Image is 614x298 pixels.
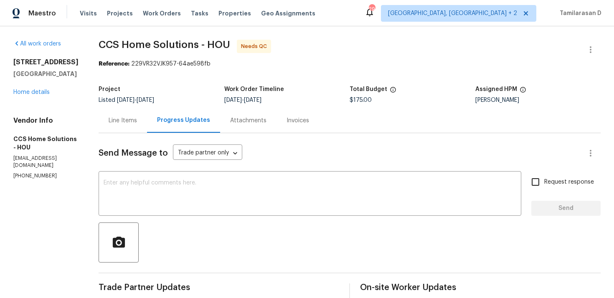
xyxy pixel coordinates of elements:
span: [DATE] [224,97,242,103]
h5: Total Budget [350,86,387,92]
div: 29 [369,5,375,13]
span: Tasks [191,10,208,16]
span: - [117,97,154,103]
span: Projects [107,9,133,18]
span: Maestro [28,9,56,18]
div: Progress Updates [157,116,210,124]
div: Line Items [109,116,137,125]
span: $175.00 [350,97,372,103]
span: Send Message to [99,149,168,157]
span: Work Orders [143,9,181,18]
span: [DATE] [137,97,154,103]
h5: Assigned HPM [475,86,517,92]
span: Needs QC [241,42,270,51]
div: Trade partner only [173,146,242,160]
span: The hpm assigned to this work order. [520,86,526,97]
h5: CCS Home Solutions - HOU [13,135,79,152]
h5: Work Order Timeline [224,86,284,92]
div: Attachments [230,116,266,125]
p: [PHONE_NUMBER] [13,172,79,179]
div: Invoices [287,116,309,125]
span: The total cost of line items that have been proposed by Opendoor. This sum includes line items th... [390,86,396,97]
span: - [224,97,261,103]
p: [EMAIL_ADDRESS][DOMAIN_NAME] [13,155,79,169]
h5: Project [99,86,120,92]
span: [DATE] [244,97,261,103]
span: Request response [544,178,594,187]
span: [GEOGRAPHIC_DATA], [GEOGRAPHIC_DATA] + 2 [388,9,517,18]
div: [PERSON_NAME] [475,97,601,103]
span: Tamilarasan D [556,9,601,18]
span: Properties [218,9,251,18]
h5: [GEOGRAPHIC_DATA] [13,70,79,78]
h4: Vendor Info [13,116,79,125]
div: 229VR32VJK957-64ae598fb [99,60,601,68]
h2: [STREET_ADDRESS] [13,58,79,66]
span: CCS Home Solutions - HOU [99,40,230,50]
a: All work orders [13,41,61,47]
span: On-site Worker Updates [360,283,601,292]
span: Visits [80,9,97,18]
a: Home details [13,89,50,95]
span: [DATE] [117,97,134,103]
span: Geo Assignments [261,9,315,18]
span: Trade Partner Updates [99,283,339,292]
span: Listed [99,97,154,103]
b: Reference: [99,61,129,67]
